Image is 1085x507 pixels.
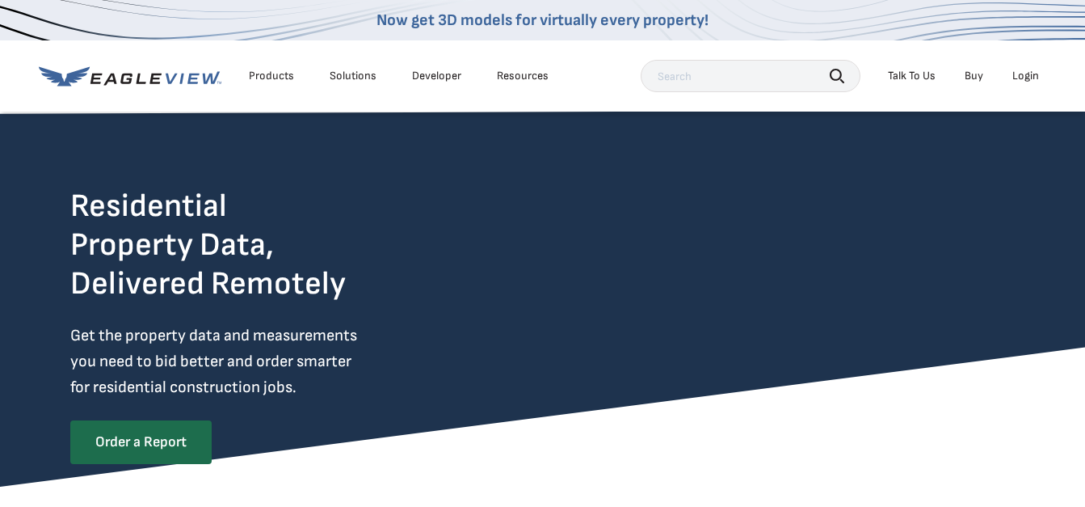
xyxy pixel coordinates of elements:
div: Talk To Us [888,69,936,83]
h2: Residential Property Data, Delivered Remotely [70,187,346,303]
a: Now get 3D models for virtually every property! [376,11,709,30]
a: Developer [412,69,461,83]
div: Resources [497,69,549,83]
div: Solutions [330,69,376,83]
a: Order a Report [70,420,212,464]
a: Buy [965,69,983,83]
div: Login [1012,69,1039,83]
input: Search [641,60,860,92]
p: Get the property data and measurements you need to bid better and order smarter for residential c... [70,323,424,400]
div: Products [249,69,294,83]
